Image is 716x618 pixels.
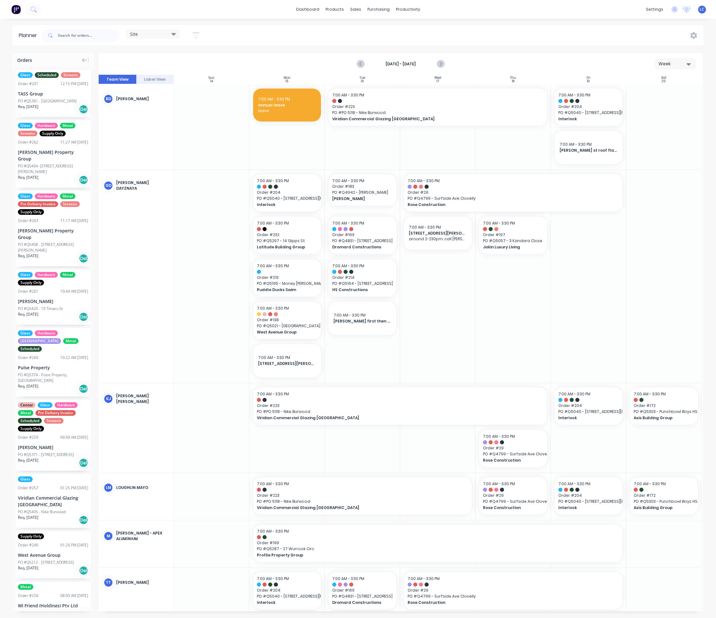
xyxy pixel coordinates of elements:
span: Order # 29 [408,588,619,593]
span: PO # Q4942 - [PERSON_NAME] [332,190,393,195]
span: PO # Q5057 - 3 Kandara Close [483,238,543,244]
span: 7:00 AM - 3:30 PM [257,481,289,486]
div: [PERSON_NAME] [116,580,169,585]
span: PO # Q5303 - Punchbowl Boys HS - Building S [634,409,694,415]
div: [PERSON_NAME] [PERSON_NAME] [116,393,169,404]
span: 7:00 AM - 3:30 PM [257,178,289,183]
div: KJ [104,394,113,404]
img: Factory [11,5,21,14]
span: Order # 213 [257,275,317,280]
span: Interlock [257,600,311,605]
span: Site [130,31,138,37]
strong: [DATE] - [DATE] [369,61,432,67]
span: Interlock [558,415,613,421]
span: Order # 214 [332,275,393,280]
span: PO # Q5297 - 14 Gipps St [257,238,317,244]
span: [STREET_ADDRESS][PERSON_NAME] - built by mk - go through defects / variations [409,230,467,236]
span: 7:00 AM - 3:30 PM [334,312,366,318]
div: PO #Q5405 - Nike Burwood [18,509,66,515]
span: PO # Q4799 - Surfside Ave Clovelly [408,196,619,201]
span: LC [700,7,704,12]
span: Order # 138 [257,317,317,323]
span: 7:00 AM - 3:30 PM [257,391,289,397]
span: Order # 204 [558,104,619,110]
span: 7:00 AM - 3:30 PM [332,263,364,268]
span: Order # 204 [257,588,317,593]
div: TASS Group [18,90,88,97]
span: Supply Only [40,131,66,136]
span: Order # 204 [558,403,619,409]
span: Metal [18,410,33,416]
span: Supply Only [18,426,44,431]
span: Profile Property Group [257,552,583,558]
span: 7:00 AM - 3:30 PM [558,391,590,397]
span: PO # Q5040 - [STREET_ADDRESS][PERSON_NAME] [558,409,619,415]
div: settings [643,5,666,14]
span: Hardware [35,123,58,128]
span: HS Constructions [332,287,387,293]
div: 09:09 AM [DATE] [60,435,88,440]
span: 7:00 AM - 3:30 PM [257,529,289,534]
span: PO # Q4831 - [STREET_ADDRESS] [332,238,393,244]
div: 20 [662,80,666,83]
span: Jakin Luxury Living [483,244,537,250]
div: [PERSON_NAME] [116,96,169,102]
span: Interlock [257,202,311,208]
div: Order # 261 [18,289,38,294]
div: [PERSON_NAME] Property Group [18,149,88,162]
div: Week [659,61,687,67]
span: Order # 232 [257,232,317,238]
span: 7:00 AM - 3:30 PM [257,576,289,581]
span: 7:00 AM - 3:30 PM [483,220,515,226]
span: Rose Construction [483,505,537,511]
span: 7:00 AM - 3:30 PM [483,481,515,486]
span: PO # Q5040 - [STREET_ADDRESS][PERSON_NAME] [558,110,619,116]
span: Rose Construction [408,202,598,208]
span: Metal [60,123,75,128]
span: Dromard Constructions [332,600,387,605]
span: 7:00 AM - 3:30 PM [558,92,590,98]
span: Glass [18,72,33,78]
span: Supply Only [18,209,44,215]
div: 19 [587,80,590,83]
div: 01:20 PM [DATE] [60,542,88,548]
span: 7:00 AM - 3:30 PM [634,391,666,397]
span: 7:00 AM - 3:30 PM [634,481,666,486]
span: Req. [DATE] [18,515,38,520]
div: Loughlin Mayo [116,485,169,491]
div: Thu [510,76,516,80]
span: Puddle Ducks Swim [257,287,311,293]
div: 15 [285,80,288,83]
span: 7:00 AM - 3:30 PM [332,92,364,98]
div: Del [79,254,88,263]
div: Del [79,175,88,185]
div: [PERSON_NAME] Dayznaya [116,180,169,191]
span: Dromard Constructions [332,244,387,250]
span: Metal [63,338,79,344]
div: sales [347,5,364,14]
div: Order # 256 [18,593,38,599]
span: 7:00 AM - 3:30 PM [257,220,289,226]
span: Order # 29 [483,493,543,498]
div: 10:44 AM [DATE] [60,289,88,294]
div: [PERSON_NAME] [18,444,88,451]
span: Axis Building Group [634,505,688,511]
span: Order # 29 [408,190,619,195]
span: Metal [60,272,75,278]
div: 10:22 AM [DATE] [60,355,88,360]
span: Req. [DATE] [18,104,38,110]
div: BD [104,94,113,104]
span: Screens [61,72,80,78]
div: M [104,531,113,541]
span: around 2-230pm. call [PERSON_NAME] during the day to confirm your arrival time, [PERSON_NAME] - 0... [409,236,467,242]
span: Viridian Commercial Glazing [GEOGRAPHIC_DATA] [257,415,515,421]
span: Order # 199 [257,540,619,546]
div: Order # 262 [18,139,38,145]
span: Centor [18,402,35,408]
span: Pre Delivery Invoice [35,410,76,416]
span: PO # Q5287 - 27 Wurrook Circ [257,546,619,552]
span: Viridian Commercial Glazing [GEOGRAPHIC_DATA] [257,505,447,511]
div: purchasing [364,5,393,14]
div: PO #Q5408 - [STREET_ADDRESS][PERSON_NAME] [18,242,88,253]
span: 7:00 AM - 3:30 PM [483,434,515,439]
